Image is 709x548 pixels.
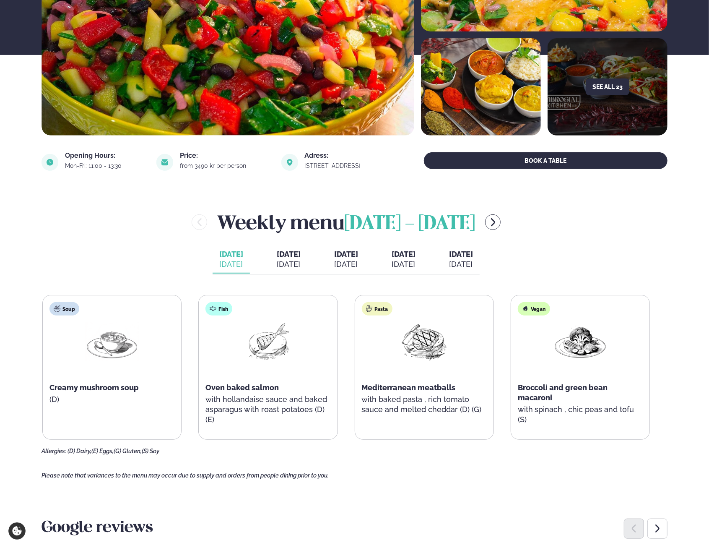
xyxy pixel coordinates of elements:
[586,78,629,95] button: See all 23
[385,246,422,274] button: [DATE] [DATE]
[217,209,475,236] h2: Weekly menu
[362,383,456,392] span: Mediterranean meatballs
[392,250,416,258] span: [DATE]
[449,259,473,269] div: [DATE]
[65,152,146,159] div: Opening Hours:
[305,161,386,171] a: link
[210,305,216,312] img: fish.svg
[8,522,26,540] a: Cookie settings
[156,154,173,171] img: image alt
[213,246,250,274] button: [DATE] [DATE]
[65,162,146,169] div: Mon-Fri: 11:00 - 13:30
[241,322,295,361] img: Fish.png
[205,383,279,392] span: Oven baked salmon
[114,448,142,454] span: (G) Gluten,
[362,302,392,316] div: Pasta
[49,394,174,404] p: (D)
[647,519,667,539] div: Next slide
[522,305,529,312] img: Vegan.svg
[327,246,365,274] button: [DATE] [DATE]
[518,404,643,425] p: with spinach , chic peas and tofu (S)
[270,246,307,274] button: [DATE] [DATE]
[518,383,608,402] span: Broccoli and green bean macaroni
[392,259,416,269] div: [DATE]
[449,250,473,258] span: [DATE]
[344,215,475,233] span: [DATE] - [DATE]
[205,394,330,425] p: with hollandaise sauce and baked asparagus with roast potatoes (D) (E)
[281,154,298,171] img: image alt
[624,519,644,539] div: Previous slide
[180,162,271,169] div: from 3490 kr per person
[277,250,301,258] span: [DATE]
[277,259,301,269] div: [DATE]
[518,302,550,316] div: Vegan
[54,305,60,312] img: soup.svg
[192,214,207,230] button: menu-btn-left
[180,152,271,159] div: Price:
[91,448,114,454] span: (E) Eggs,
[553,322,607,361] img: Vegan.png
[142,448,159,454] span: (S) Soy
[42,448,66,454] span: Allergies:
[366,305,373,312] img: pasta.svg
[42,154,58,171] img: image alt
[205,302,232,316] div: Fish
[334,259,358,269] div: [DATE]
[421,38,541,136] img: image alt
[442,246,480,274] button: [DATE] [DATE]
[219,249,243,259] span: [DATE]
[362,394,487,415] p: with baked pasta , rich tomato sauce and melted cheddar (D) (G)
[424,152,667,169] button: BOOK A TABLE
[85,322,139,361] img: Soup.png
[219,259,243,269] div: [DATE]
[42,518,667,538] h3: Google reviews
[68,448,91,454] span: (D) Dairy,
[42,472,329,479] span: Please note that variances to the menu may occur due to supply and orders from people dining prio...
[305,152,386,159] div: Adress:
[49,383,139,392] span: Creamy mushroom soup
[49,302,79,316] div: Soup
[397,322,451,361] img: Beef-Meat.png
[485,214,501,230] button: menu-btn-right
[334,250,358,258] span: [DATE]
